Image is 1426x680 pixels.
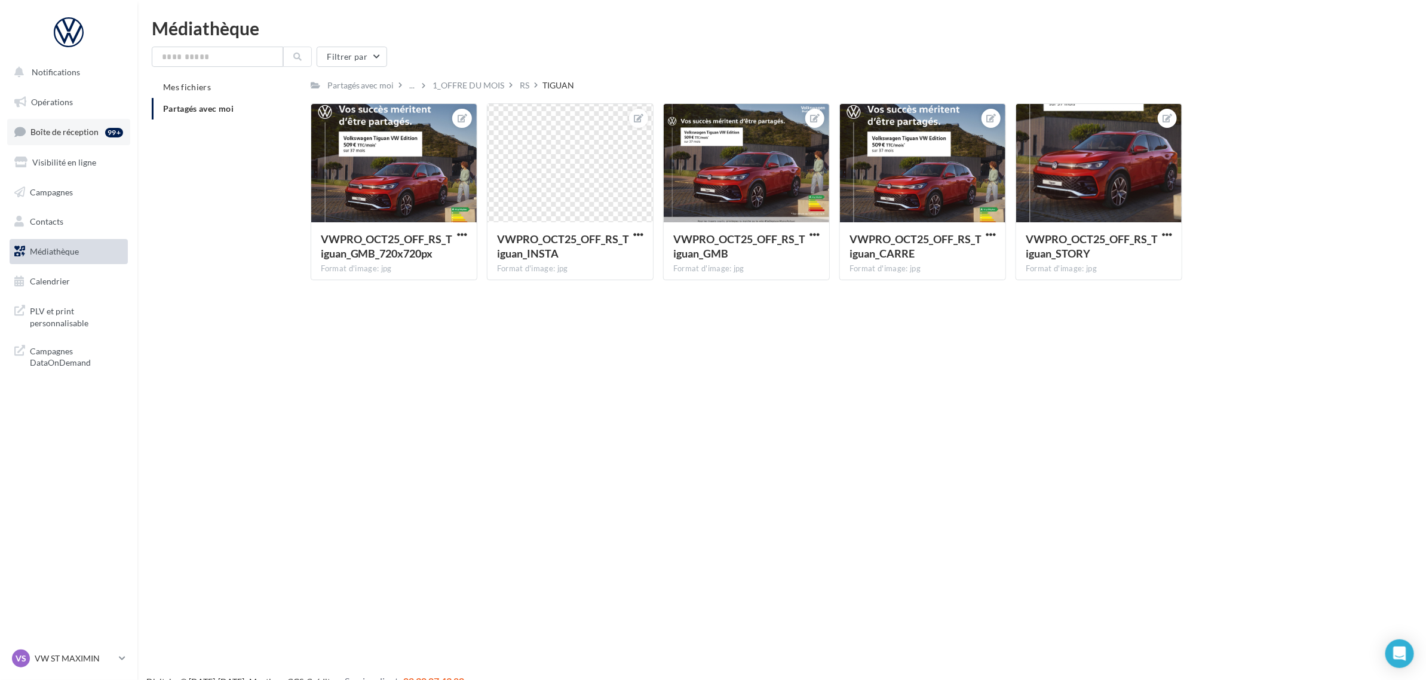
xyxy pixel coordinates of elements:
[543,79,575,91] div: TIGUAN
[321,264,467,274] div: Format d'image: jpg
[673,232,805,260] span: VWPRO_OCT25_OFF_RS_Tiguan_GMB
[105,128,123,137] div: 99+
[317,47,387,67] button: Filtrer par
[7,239,130,264] a: Médiathèque
[1026,264,1172,274] div: Format d'image: jpg
[32,67,80,77] span: Notifications
[7,209,130,234] a: Contacts
[1026,232,1158,260] span: VWPRO_OCT25_OFF_RS_Tiguan_STORY
[520,79,530,91] div: RS
[407,77,418,94] div: ...
[32,157,96,167] span: Visibilité en ligne
[30,276,70,286] span: Calendrier
[497,232,629,260] span: VWPRO_OCT25_OFF_RS_Tiguan_INSTA
[497,264,643,274] div: Format d'image: jpg
[850,264,996,274] div: Format d'image: jpg
[7,269,130,294] a: Calendrier
[433,79,505,91] div: 1_OFFRE DU MOIS
[327,79,394,91] div: Partagés avec moi
[163,82,211,92] span: Mes fichiers
[7,60,125,85] button: Notifications
[30,127,99,137] span: Boîte de réception
[30,303,123,329] span: PLV et print personnalisable
[7,150,130,175] a: Visibilité en ligne
[16,653,26,664] span: VS
[30,246,79,256] span: Médiathèque
[10,647,128,670] a: VS VW ST MAXIMIN
[30,186,73,197] span: Campagnes
[31,97,73,107] span: Opérations
[850,232,982,260] span: VWPRO_OCT25_OFF_RS_Tiguan_CARRE
[1385,639,1414,668] div: Open Intercom Messenger
[163,103,234,114] span: Partagés avec moi
[673,264,820,274] div: Format d'image: jpg
[30,343,123,369] span: Campagnes DataOnDemand
[7,298,130,333] a: PLV et print personnalisable
[7,90,130,115] a: Opérations
[321,232,453,260] span: VWPRO_OCT25_OFF_RS_Tiguan_GMB_720x720px
[7,180,130,205] a: Campagnes
[30,216,63,226] span: Contacts
[7,338,130,373] a: Campagnes DataOnDemand
[35,653,114,664] p: VW ST MAXIMIN
[152,19,1412,37] div: Médiathèque
[7,119,130,145] a: Boîte de réception99+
